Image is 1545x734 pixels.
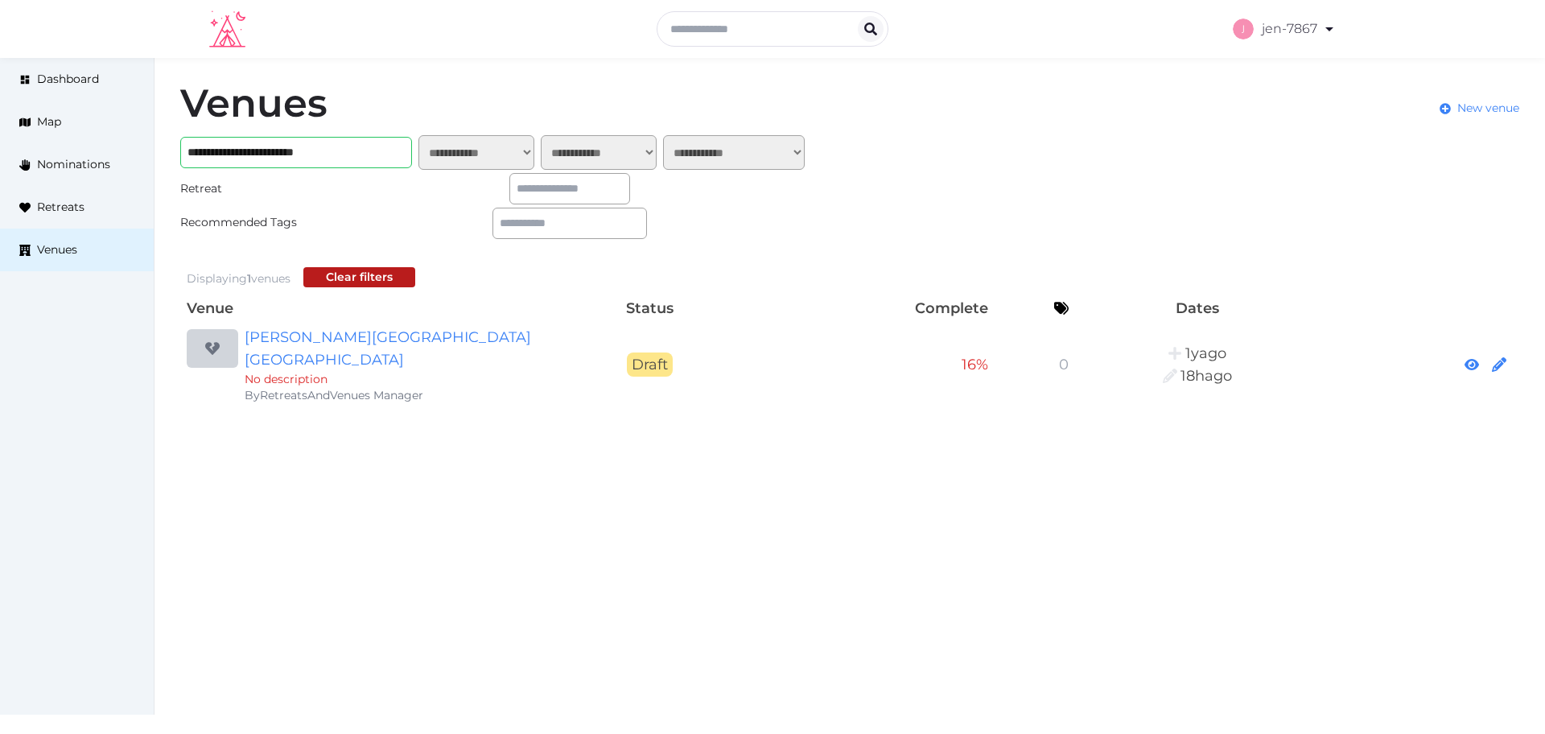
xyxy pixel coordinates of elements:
div: Displaying venues [187,270,290,287]
th: Dates [1075,294,1318,323]
span: 7:43PM, September 23rd, 2025 [1180,367,1232,385]
div: Clear filters [326,269,393,286]
span: 0 [1059,356,1069,373]
span: New venue [1457,100,1519,117]
span: Retreats [37,199,84,216]
span: Map [37,113,61,130]
span: Dashboard [37,71,99,88]
a: [PERSON_NAME][GEOGRAPHIC_DATA] [GEOGRAPHIC_DATA] [245,326,554,371]
a: New venue [1440,100,1519,117]
div: By RetreatsAndVenues Manager [245,387,554,403]
th: Venue [180,294,560,323]
a: jen-7867 [1233,6,1336,52]
div: Recommended Tags [180,214,335,231]
span: 10:07PM, October 10th, 2024 [1185,344,1226,362]
h1: Venues [180,84,328,122]
button: Clear filters [303,267,415,287]
span: Venues [37,241,77,258]
span: 1 [247,271,251,286]
span: Draft [627,353,673,377]
th: Status [560,294,739,323]
span: No description [245,372,328,386]
span: Nominations [37,156,110,173]
div: Retreat [180,180,335,197]
th: Complete [739,294,994,323]
span: 16 % [962,356,988,373]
